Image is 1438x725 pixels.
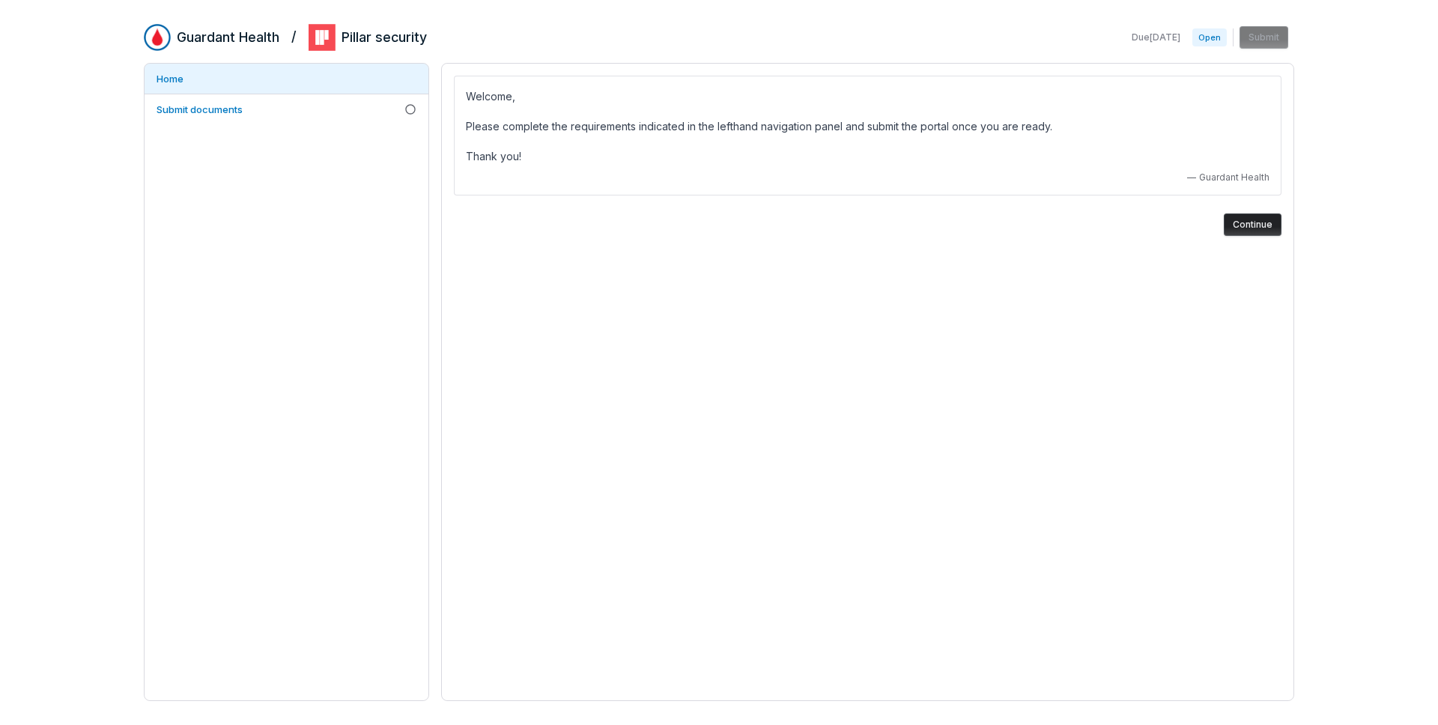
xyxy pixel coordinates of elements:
p: Please complete the requirements indicated in the lefthand navigation panel and submit the portal... [466,118,1269,136]
a: Home [145,64,428,94]
span: Due [DATE] [1132,31,1180,43]
p: Thank you! [466,148,1269,166]
h2: Pillar security [342,28,427,47]
h2: / [291,24,297,46]
span: Submit documents [157,103,243,115]
span: — [1187,172,1196,183]
h2: Guardant Health [177,28,279,47]
button: Continue [1224,213,1281,236]
a: Submit documents [145,94,428,124]
span: Open [1192,28,1227,46]
p: Welcome, [466,88,1269,106]
span: Guardant Health [1199,172,1269,183]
